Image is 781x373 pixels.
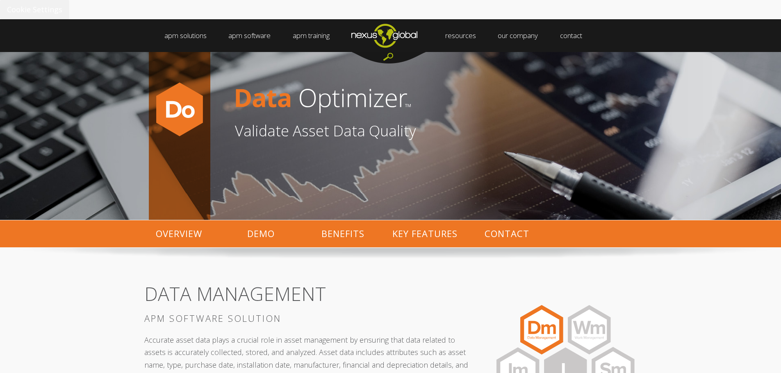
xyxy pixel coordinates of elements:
[138,220,220,247] p: OVERVIEW
[551,19,591,52] a: contact
[151,81,208,138] img: Data-optimizer
[144,313,478,323] h3: APM SOFTWARE SOLUTION
[155,19,216,52] a: apm solutions
[219,19,280,52] a: apm software
[489,19,547,52] a: our company
[436,19,485,52] a: resources
[143,19,638,52] div: Navigation Menu
[220,220,302,247] p: DEMO
[466,220,548,247] p: CONTACT
[302,220,384,247] p: BENEFITS
[284,19,339,52] a: apm training
[235,72,513,124] img: DataOpthorizontal-no-icon
[384,220,466,247] p: KEY FEATURES
[144,281,326,306] span: DATA MANAGEMENT
[340,19,428,52] img: ng_logo_web
[235,124,633,138] h1: Validate Asset Data Quality
[340,19,428,52] a: Home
